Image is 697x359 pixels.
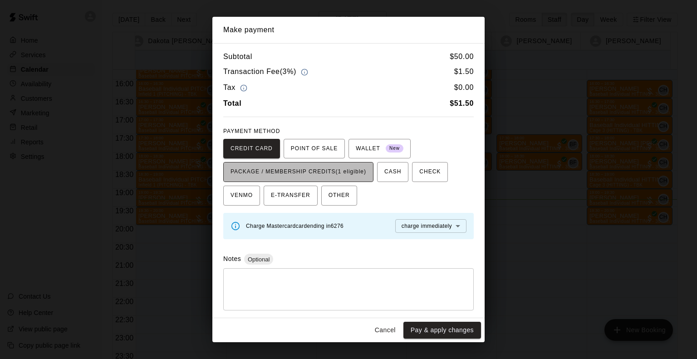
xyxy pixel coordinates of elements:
h6: $ 50.00 [450,51,474,63]
span: Optional [244,256,273,263]
button: VENMO [223,186,260,206]
span: CREDIT CARD [231,142,273,156]
h6: Transaction Fee ( 3% ) [223,66,310,78]
button: Pay & apply changes [403,322,481,339]
h6: $ 0.00 [454,82,474,94]
button: WALLET New [348,139,411,159]
b: $ 51.50 [450,99,474,107]
button: OTHER [321,186,357,206]
span: CHECK [419,165,441,179]
span: WALLET [356,142,403,156]
h6: Tax [223,82,250,94]
h6: Subtotal [223,51,252,63]
label: Notes [223,255,241,262]
span: New [386,143,403,155]
h6: $ 1.50 [454,66,474,78]
button: CASH [377,162,408,182]
span: PAYMENT METHOD [223,128,280,134]
button: PACKAGE / MEMBERSHIP CREDITS(1 eligible) [223,162,373,182]
button: E-TRANSFER [264,186,318,206]
span: Charge Mastercard card ending in 6276 [246,223,344,229]
span: OTHER [329,188,350,203]
span: POINT OF SALE [291,142,338,156]
span: VENMO [231,188,253,203]
button: Cancel [371,322,400,339]
b: Total [223,99,241,107]
h2: Make payment [212,17,485,43]
button: CREDIT CARD [223,139,280,159]
span: charge immediately [402,223,452,229]
span: E-TRANSFER [271,188,310,203]
span: CASH [384,165,401,179]
button: POINT OF SALE [284,139,345,159]
span: PACKAGE / MEMBERSHIP CREDITS (1 eligible) [231,165,366,179]
button: CHECK [412,162,448,182]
